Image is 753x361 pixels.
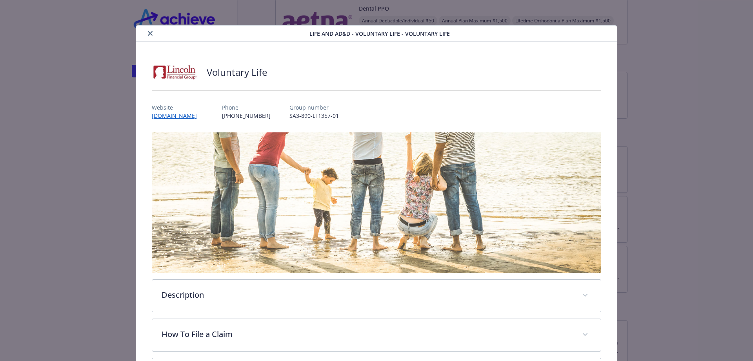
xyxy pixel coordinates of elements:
[152,103,203,112] p: Website
[152,60,199,84] img: Lincoln Financial Group
[152,280,601,312] div: Description
[152,319,601,351] div: How To File a Claim
[162,289,573,301] p: Description
[146,29,155,38] button: close
[309,29,450,38] span: Life and AD&D - Voluntary Life - Voluntary Life
[222,112,271,120] p: [PHONE_NUMBER]
[207,66,267,79] h2: Voluntary Life
[162,328,573,340] p: How To File a Claim
[152,132,602,273] img: banner
[289,103,339,112] p: Group number
[152,112,203,119] a: [DOMAIN_NAME]
[289,112,339,120] p: SA3-890-LF1357-01
[222,103,271,112] p: Phone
